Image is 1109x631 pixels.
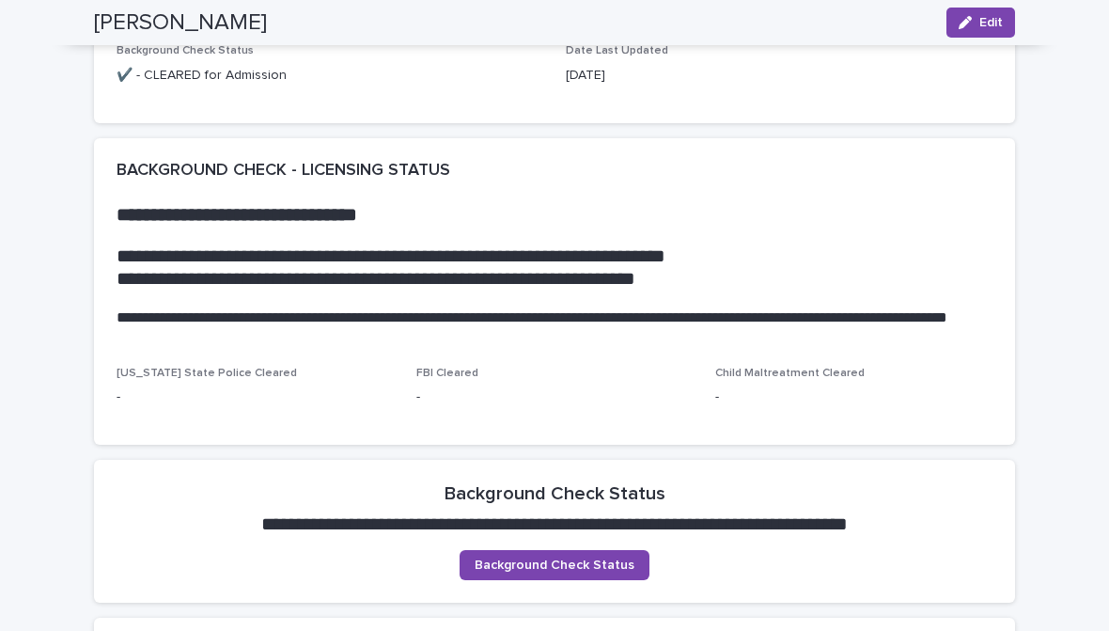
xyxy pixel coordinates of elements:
a: Background Check Status [460,550,649,580]
p: - [715,387,992,407]
span: Edit [979,16,1003,29]
p: - [416,387,694,407]
h2: BACKGROUND CHECK - LICENSING STATUS [117,161,450,181]
span: Child Maltreatment Cleared [715,368,865,379]
span: [US_STATE] State Police Cleared [117,368,297,379]
p: ✔️ - CLEARED for Admission [117,66,543,86]
h2: Background Check Status [445,482,665,505]
span: FBI Cleared [416,368,478,379]
h2: [PERSON_NAME] [94,9,267,37]
span: Date Last Updated [566,45,668,56]
button: Edit [946,8,1015,38]
span: Background Check Status [475,559,634,572]
p: [DATE] [566,66,992,86]
span: Background Check Status [117,45,254,56]
p: - [117,387,394,407]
